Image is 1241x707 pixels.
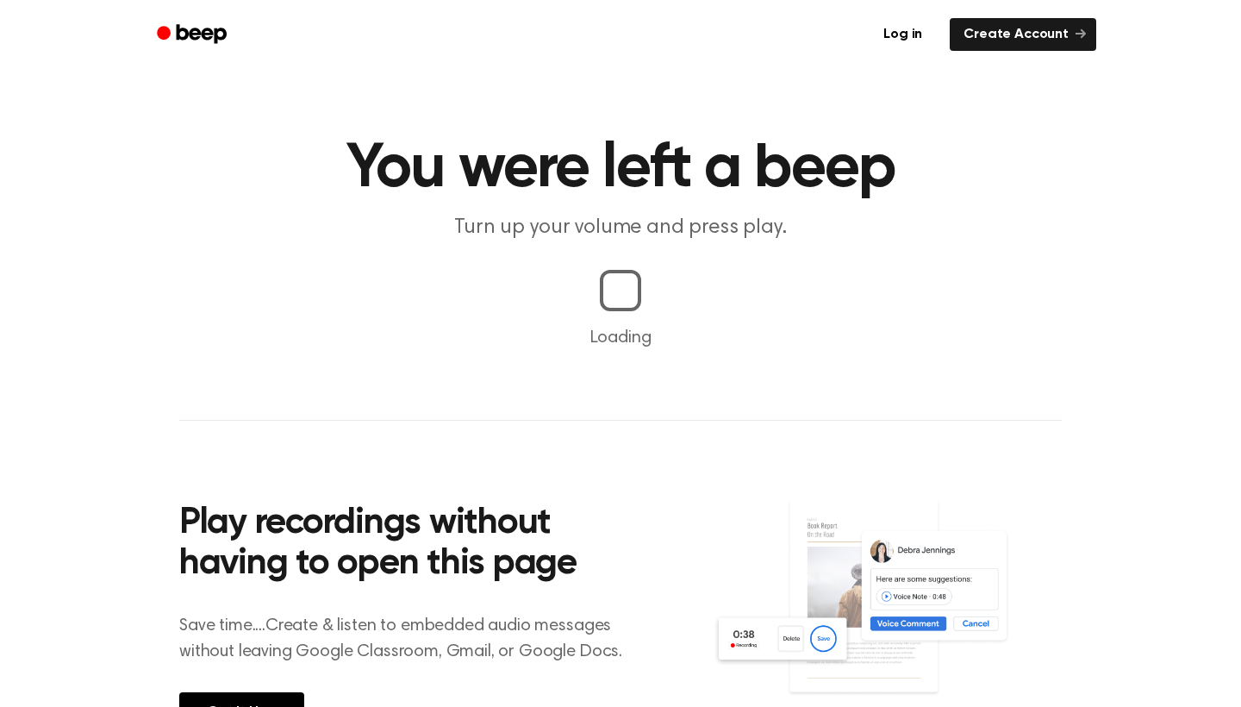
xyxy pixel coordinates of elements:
[179,504,644,585] h2: Play recordings without having to open this page
[145,18,242,52] a: Beep
[179,613,644,665] p: Save time....Create & listen to embedded audio messages without leaving Google Classroom, Gmail, ...
[866,15,939,54] a: Log in
[179,138,1062,200] h1: You were left a beep
[290,214,951,242] p: Turn up your volume and press play.
[21,325,1220,351] p: Loading
[950,18,1096,51] a: Create Account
